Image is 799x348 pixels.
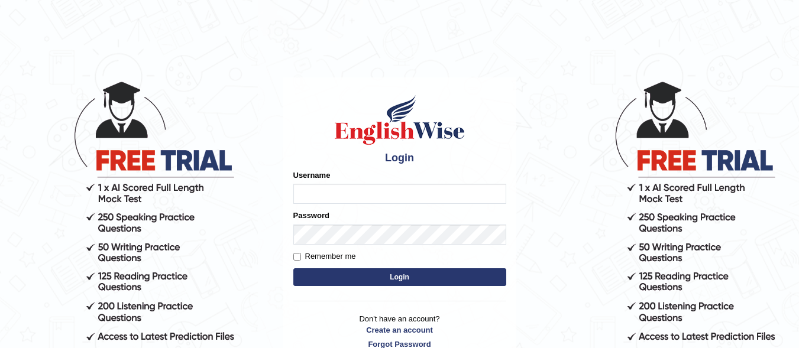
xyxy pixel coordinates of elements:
[293,152,506,164] h4: Login
[293,251,356,262] label: Remember me
[293,170,331,181] label: Username
[293,210,329,221] label: Password
[293,253,301,261] input: Remember me
[293,268,506,286] button: Login
[332,93,467,147] img: Logo of English Wise sign in for intelligent practice with AI
[293,324,506,336] a: Create an account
